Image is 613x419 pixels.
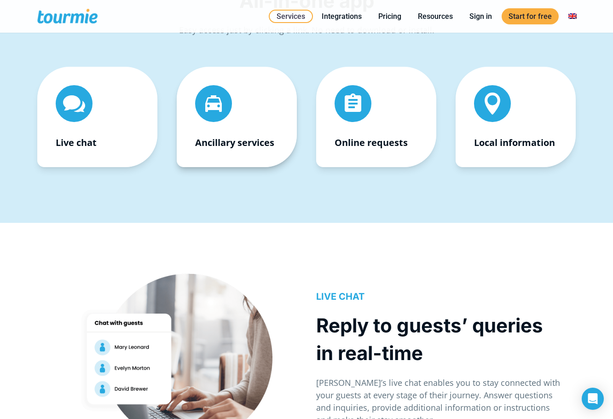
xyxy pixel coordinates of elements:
span:  [40,87,108,121]
span:  [458,87,526,121]
a: Pricing [371,11,408,22]
div: Open Intercom Messenger [582,388,604,410]
strong: Ancillary services [195,136,274,149]
span: LIVE CHAT [316,291,364,302]
span:  [179,87,248,121]
strong: Local information [474,136,555,149]
a: Services [269,10,313,23]
span:  [319,87,387,121]
a: Integrations [315,11,369,22]
strong: Live chat [56,136,97,149]
strong: Online requests [335,136,408,149]
a: Sign in [463,11,499,22]
p: Reply to guests’ queries in real-time [316,312,561,367]
a: Start for free [502,8,559,24]
a: Resources [411,11,460,22]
